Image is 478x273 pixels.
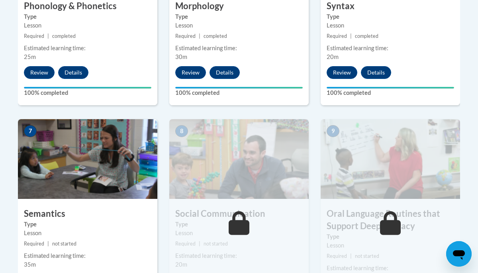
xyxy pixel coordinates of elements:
div: Your progress [327,87,454,88]
div: Lesson [24,229,151,238]
iframe: Button to launch messaging window [446,241,472,267]
span: Required [327,33,347,39]
div: Estimated learning time: [327,44,454,53]
span: | [47,241,49,247]
div: Lesson [327,241,454,250]
span: | [199,241,200,247]
label: 100% completed [175,88,303,97]
span: | [199,33,200,39]
span: 8 [175,125,188,137]
span: 20m [327,53,339,60]
div: Estimated learning time: [24,251,151,260]
span: 30m [175,53,187,60]
div: Lesson [175,229,303,238]
div: Your progress [24,87,151,88]
span: Required [327,253,347,259]
span: not started [52,241,76,247]
span: Required [175,241,196,247]
span: Required [24,241,44,247]
span: completed [355,33,378,39]
h3: Social Communication [169,208,309,220]
div: Lesson [175,21,303,30]
button: Details [210,66,240,79]
button: Details [58,66,88,79]
span: 25m [24,53,36,60]
span: not started [204,241,228,247]
img: Course Image [169,119,309,199]
h3: Semantics [18,208,157,220]
div: Your progress [175,87,303,88]
button: Review [175,66,206,79]
img: Course Image [321,119,460,199]
button: Review [24,66,55,79]
span: | [350,253,352,259]
div: Estimated learning time: [175,251,303,260]
div: Estimated learning time: [327,264,454,273]
span: Required [175,33,196,39]
span: 20m [175,261,187,268]
button: Review [327,66,357,79]
label: Type [175,12,303,21]
span: | [350,33,352,39]
div: Lesson [24,21,151,30]
span: completed [204,33,227,39]
div: Estimated learning time: [175,44,303,53]
div: Estimated learning time: [24,44,151,53]
h3: Oral Language Routines that Support Deep Literacy [321,208,460,232]
label: Type [327,232,454,241]
label: Type [175,220,303,229]
span: 35m [24,261,36,268]
img: Course Image [18,119,157,199]
label: Type [327,12,454,21]
span: not started [355,253,379,259]
label: Type [24,12,151,21]
span: Required [24,33,44,39]
span: | [47,33,49,39]
button: Details [361,66,391,79]
span: 7 [24,125,37,137]
label: Type [24,220,151,229]
label: 100% completed [327,88,454,97]
label: 100% completed [24,88,151,97]
span: completed [52,33,76,39]
span: 9 [327,125,339,137]
div: Lesson [327,21,454,30]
